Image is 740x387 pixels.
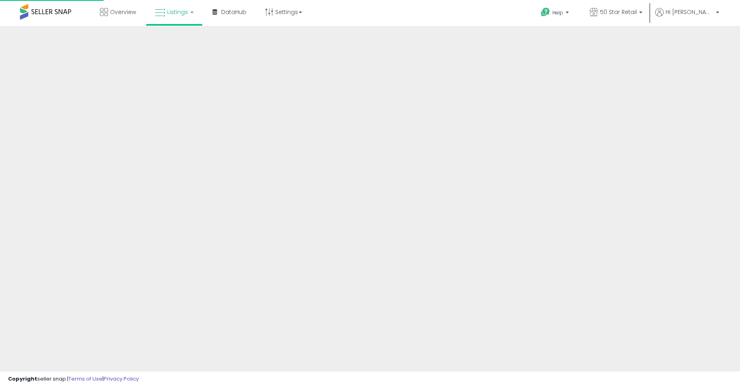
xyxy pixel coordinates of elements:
span: DataHub [221,8,246,16]
span: Overview [110,8,136,16]
span: Help [552,9,563,16]
i: Get Help [540,7,550,17]
span: Listings [167,8,188,16]
a: Help [534,1,577,26]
